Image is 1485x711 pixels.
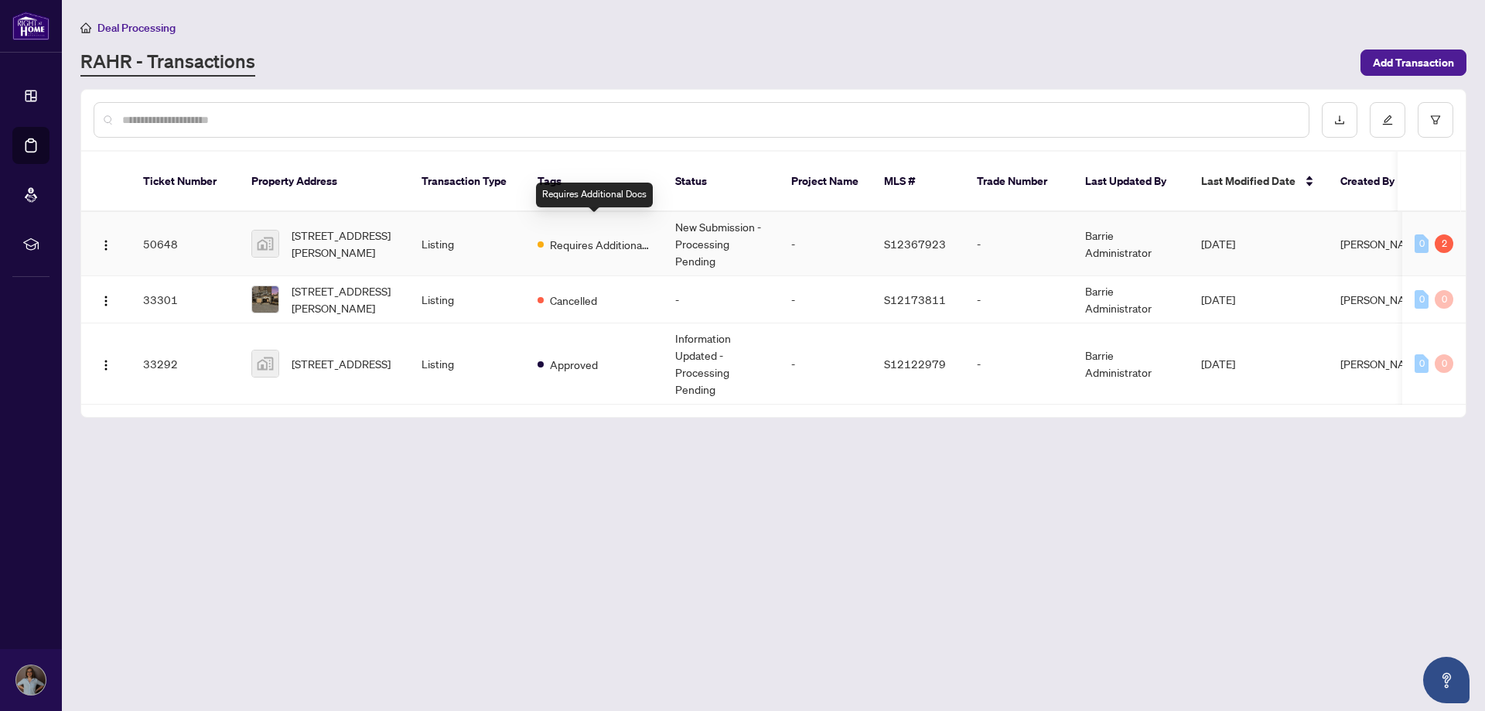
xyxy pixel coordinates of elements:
[131,152,239,212] th: Ticket Number
[1418,102,1453,138] button: filter
[1201,357,1235,371] span: [DATE]
[1370,102,1405,138] button: edit
[252,286,278,313] img: thumbnail-img
[100,359,112,371] img: Logo
[1201,173,1296,190] span: Last Modified Date
[252,231,278,257] img: thumbnail-img
[292,227,397,261] span: [STREET_ADDRESS][PERSON_NAME]
[1073,323,1189,405] td: Barrie Administrator
[94,231,118,256] button: Logo
[131,323,239,405] td: 33292
[252,350,278,377] img: thumbnail-img
[131,212,239,276] td: 50648
[536,183,653,207] div: Requires Additional Docs
[1435,354,1453,373] div: 0
[1340,357,1424,371] span: [PERSON_NAME]
[1415,290,1429,309] div: 0
[663,276,779,323] td: -
[663,152,779,212] th: Status
[409,152,525,212] th: Transaction Type
[1322,102,1357,138] button: download
[16,665,46,695] img: Profile Icon
[964,276,1073,323] td: -
[884,292,946,306] span: S12173811
[1201,237,1235,251] span: [DATE]
[1340,237,1424,251] span: [PERSON_NAME]
[292,282,397,316] span: [STREET_ADDRESS][PERSON_NAME]
[1340,292,1424,306] span: [PERSON_NAME]
[1423,657,1470,703] button: Open asap
[100,239,112,251] img: Logo
[550,292,597,309] span: Cancelled
[1435,290,1453,309] div: 0
[94,287,118,312] button: Logo
[12,12,49,40] img: logo
[1360,50,1466,76] button: Add Transaction
[409,276,525,323] td: Listing
[80,22,91,33] span: home
[779,276,872,323] td: -
[884,357,946,371] span: S12122979
[409,212,525,276] td: Listing
[131,276,239,323] td: 33301
[779,212,872,276] td: -
[1334,115,1345,125] span: download
[94,351,118,376] button: Logo
[1328,152,1421,212] th: Created By
[1201,292,1235,306] span: [DATE]
[884,237,946,251] span: S12367923
[1189,152,1328,212] th: Last Modified Date
[1415,354,1429,373] div: 0
[550,236,650,253] span: Requires Additional Docs
[1435,234,1453,253] div: 2
[239,152,409,212] th: Property Address
[1073,276,1189,323] td: Barrie Administrator
[292,355,391,372] span: [STREET_ADDRESS]
[964,212,1073,276] td: -
[525,152,663,212] th: Tags
[1073,212,1189,276] td: Barrie Administrator
[97,21,176,35] span: Deal Processing
[663,323,779,405] td: Information Updated - Processing Pending
[409,323,525,405] td: Listing
[779,323,872,405] td: -
[964,323,1073,405] td: -
[1415,234,1429,253] div: 0
[1430,115,1441,125] span: filter
[100,295,112,307] img: Logo
[779,152,872,212] th: Project Name
[663,212,779,276] td: New Submission - Processing Pending
[80,49,255,77] a: RAHR - Transactions
[964,152,1073,212] th: Trade Number
[550,356,598,373] span: Approved
[1373,50,1454,75] span: Add Transaction
[872,152,964,212] th: MLS #
[1073,152,1189,212] th: Last Updated By
[1382,115,1393,125] span: edit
